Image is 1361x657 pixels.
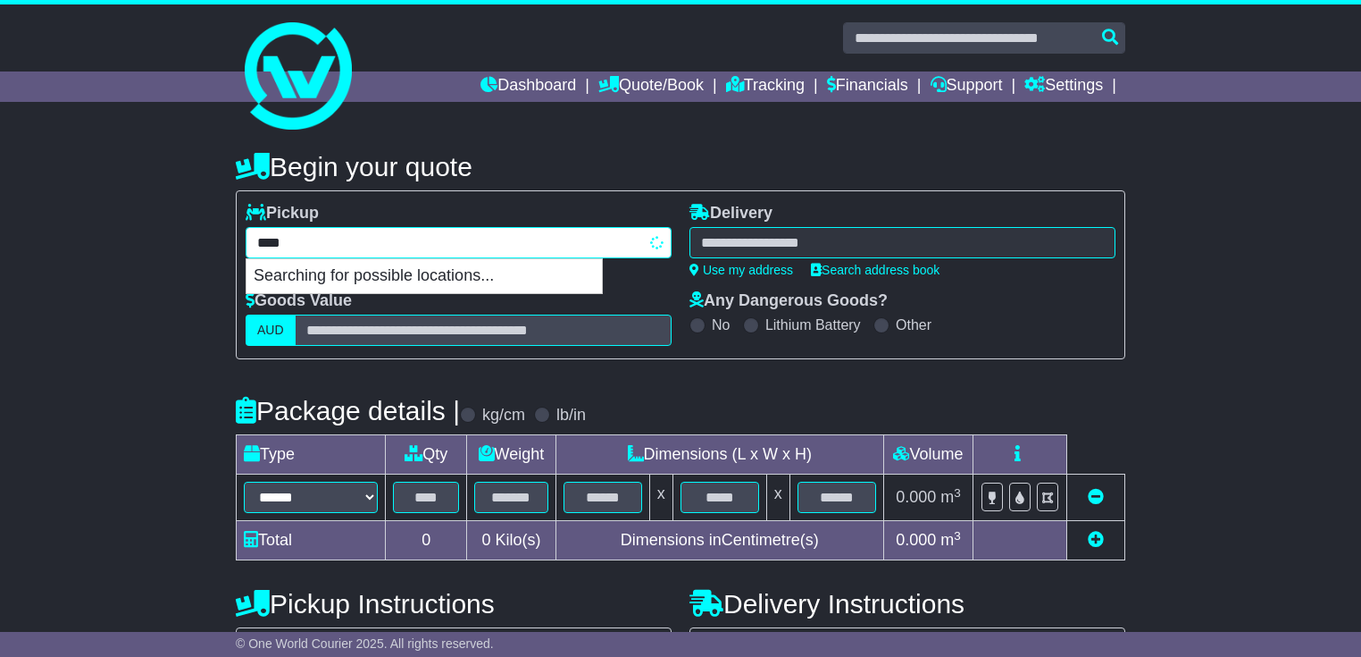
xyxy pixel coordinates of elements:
td: Qty [386,435,467,475]
td: x [766,475,789,521]
span: m [940,488,961,506]
td: 0 [386,521,467,560]
a: Support [931,72,1003,102]
sup: 3 [954,529,961,543]
h4: Pickup Instructions [236,589,672,619]
span: 0.000 [896,488,936,506]
label: Pickup [246,204,319,223]
td: Dimensions in Centimetre(s) [555,521,883,560]
h4: Package details | [236,396,460,425]
td: Dimensions (L x W x H) [555,435,883,475]
label: lb/in [556,406,586,425]
a: Use my address [689,263,793,277]
sup: 3 [954,486,961,500]
td: Total [237,521,386,560]
label: Delivery [689,204,772,223]
label: Lithium Battery [765,316,861,333]
a: Financials [827,72,908,102]
label: kg/cm [482,406,525,425]
a: Quote/Book [598,72,704,102]
h4: Delivery Instructions [689,589,1125,619]
a: Remove this item [1088,488,1104,506]
a: Settings [1024,72,1103,102]
p: Searching for possible locations... [246,259,602,293]
label: AUD [246,315,296,346]
a: Dashboard [480,72,576,102]
span: 0 [481,531,490,549]
td: Kilo(s) [467,521,555,560]
label: Any Dangerous Goods? [689,291,888,311]
a: Add new item [1088,531,1104,549]
a: Tracking [726,72,805,102]
span: 0.000 [896,531,936,549]
label: Other [896,316,931,333]
typeahead: Please provide city [246,227,672,258]
label: No [712,316,730,333]
span: © One World Courier 2025. All rights reserved. [236,636,494,651]
a: Search address book [811,263,939,277]
label: Goods Value [246,291,352,311]
td: Volume [883,435,973,475]
span: m [940,531,961,549]
td: x [649,475,672,521]
h4: Begin your quote [236,152,1125,181]
td: Weight [467,435,555,475]
td: Type [237,435,386,475]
